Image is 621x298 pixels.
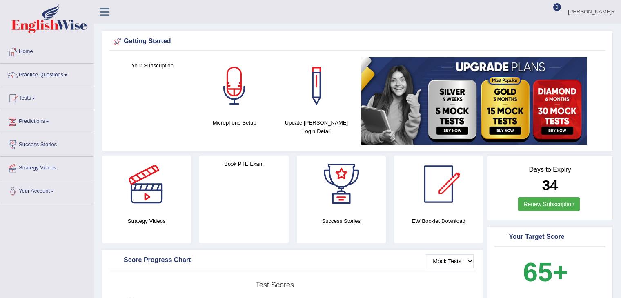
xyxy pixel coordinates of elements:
[256,281,294,289] tspan: Test scores
[198,118,272,127] h4: Microphone Setup
[496,231,603,243] div: Your Target Score
[297,217,386,225] h4: Success Stories
[542,177,558,193] b: 34
[0,133,93,154] a: Success Stories
[111,36,603,48] div: Getting Started
[0,110,93,131] a: Predictions
[0,157,93,177] a: Strategy Videos
[102,217,191,225] h4: Strategy Videos
[0,180,93,200] a: Your Account
[0,64,93,84] a: Practice Questions
[518,197,580,211] a: Renew Subscription
[199,160,288,168] h4: Book PTE Exam
[394,217,483,225] h4: EW Booklet Download
[553,3,561,11] span: 0
[280,118,354,136] h4: Update [PERSON_NAME] Login Detail
[496,166,603,173] h4: Days to Expiry
[0,40,93,61] a: Home
[523,257,568,287] b: 65+
[0,87,93,107] a: Tests
[111,254,474,267] div: Score Progress Chart
[116,61,189,70] h4: Your Subscription
[361,57,587,145] img: small5.jpg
